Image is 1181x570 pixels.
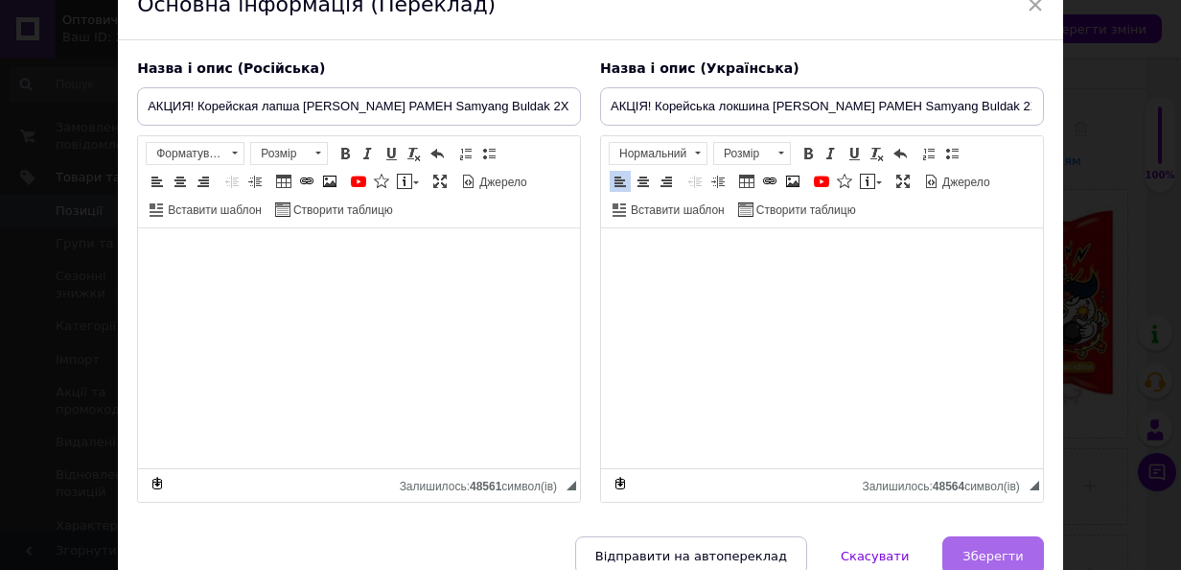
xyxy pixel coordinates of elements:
[759,171,780,192] a: Вставити/Редагувати посилання (Ctrl+L)
[193,171,214,192] a: По правому краю
[455,143,476,164] a: Вставити/видалити нумерований список
[358,143,379,164] a: Курсив (Ctrl+I)
[707,171,729,192] a: Збільшити відступ
[933,480,964,493] span: 48564
[251,143,309,164] span: Розмір
[147,199,265,220] a: Вставити шаблон
[867,143,888,164] a: Видалити форматування
[290,202,393,219] span: Створити таблицю
[458,171,530,192] a: Джерело
[600,60,799,76] span: Назва і опис (Українська)
[221,171,243,192] a: Зменшити відступ
[250,142,328,165] a: Розмір
[137,60,325,76] span: Назва і опис (Російська)
[939,175,990,191] span: Джерело
[941,143,962,164] a: Вставити/видалити маркований список
[335,143,356,164] a: Жирний (Ctrl+B)
[146,142,244,165] a: Форматування
[821,143,842,164] a: Курсив (Ctrl+I)
[427,143,448,164] a: Повернути (Ctrl+Z)
[348,171,369,192] a: Додати відео з YouTube
[601,228,1043,468] iframe: Редактор, DB60958C-C4D1-4A93-AB59-953AE5D8C0B4
[735,199,859,220] a: Створити таблицю
[400,475,567,493] div: Кiлькiсть символiв
[918,143,939,164] a: Вставити/видалити нумерований список
[170,171,191,192] a: По центру
[381,143,402,164] a: Підкреслений (Ctrl+U)
[609,142,707,165] a: Нормальний
[429,171,451,192] a: Максимізувати
[19,168,551,188] p: Белки: 6,2г Соль: 2,6г
[19,201,551,221] p: Минимальный срок годности:
[19,5,523,68] em: Произведено на предприятии, где также обрабатываются: ракообразные, яйца, рыба, моллюски, горчица...
[19,115,551,155] p: Энергия: 1770кДж/423ккал, Жиры: 15,4г (в том числе насыщенные кислоты 7,7г), Углеводы: 64,6г (в т...
[147,143,225,164] span: Форматування
[470,480,501,493] span: 48561
[633,171,654,192] a: По центру
[296,171,317,192] a: Вставити/Редагувати посилання (Ctrl+L)
[656,171,677,192] a: По правому краю
[610,143,688,164] span: Нормальний
[610,171,631,192] a: По лівому краю
[567,481,576,490] span: Потягніть для зміни розмірів
[862,475,1029,493] div: Кiлькiсть символiв
[890,143,911,164] a: Повернути (Ctrl+Z)
[147,473,168,494] a: Зробити резервну копію зараз
[798,143,819,164] a: Жирний (Ctrl+B)
[811,171,832,192] a: Додати відео з YouTube
[319,171,340,192] a: Зображення
[404,143,425,164] a: Видалити форматування
[844,143,865,164] a: Підкреслений (Ctrl+U)
[138,228,580,468] iframe: Редактор, 9548E7E6-2117-48B1-B80C-2D9806197B8B
[244,171,266,192] a: Збільшити відступ
[841,549,909,563] span: Скасувати
[273,171,294,192] a: Таблиця
[962,549,1023,563] span: Зберегти
[147,171,168,192] a: По лівому краю
[19,83,551,104] p: Пищевая ценность на 100 г порции:
[713,142,791,165] a: Розмір
[394,171,422,192] a: Вставити повідомлення
[714,143,772,164] span: Розмір
[857,171,885,192] a: Вставити повідомлення
[921,171,993,192] a: Джерело
[478,143,499,164] a: Вставити/видалити маркований список
[684,171,706,192] a: Зменшити відступ
[476,175,527,191] span: Джерело
[782,171,803,192] a: Зображення
[272,199,396,220] a: Створити таблицю
[610,473,631,494] a: Зробити резервну копію зараз
[595,549,787,563] span: Відправити на автопереклад
[753,202,856,219] span: Створити таблицю
[892,171,914,192] a: Максимізувати
[371,171,392,192] a: Вставити іконку
[736,171,757,192] a: Таблиця
[610,199,728,220] a: Вставити шаблон
[834,171,855,192] a: Вставити іконку
[628,202,725,219] span: Вставити шаблон
[165,202,262,219] span: Вставити шаблон
[1030,481,1039,490] span: Потягніть для зміни розмірів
